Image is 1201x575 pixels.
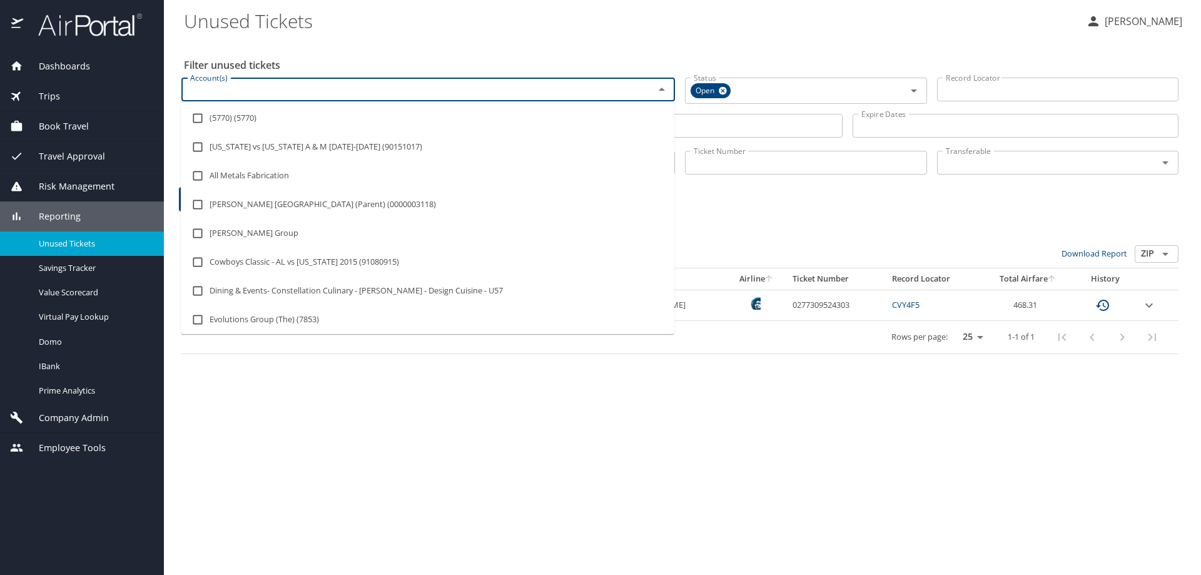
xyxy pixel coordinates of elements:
[11,13,24,37] img: icon-airportal.png
[24,13,142,37] img: airportal-logo.png
[23,441,106,455] span: Employee Tools
[39,311,149,323] span: Virtual Pay Lookup
[23,180,114,193] span: Risk Management
[23,210,81,223] span: Reporting
[653,81,671,98] button: Close
[892,299,920,310] a: CVY4F5
[39,360,149,372] span: IBank
[179,187,220,211] button: Filter
[181,305,674,334] li: Evolutions Group (The) (7853)
[953,328,988,347] select: rows per page
[691,83,731,98] div: Open
[39,336,149,348] span: Domo
[181,268,1178,354] table: custom pagination table
[181,223,1178,245] h3: 1 Results
[788,268,887,290] th: Ticket Number
[23,89,60,103] span: Trips
[39,262,149,274] span: Savings Tracker
[726,268,787,290] th: Airline
[39,385,149,397] span: Prime Analytics
[23,120,89,133] span: Book Travel
[181,161,674,190] li: All Metals Fabrication
[981,290,1074,320] td: 468.31
[181,248,674,277] li: Cowboys Classic - AL vs [US_STATE] 2015 (91080915)
[39,238,149,250] span: Unused Tickets
[1101,14,1182,29] p: [PERSON_NAME]
[184,55,1181,75] h2: Filter unused tickets
[887,268,981,290] th: Record Locator
[891,333,948,341] p: Rows per page:
[1075,268,1137,290] th: History
[1081,10,1187,33] button: [PERSON_NAME]
[181,219,674,248] li: [PERSON_NAME] Group
[1157,154,1174,171] button: Open
[1048,275,1057,283] button: sort
[788,290,887,320] td: 0277309524303
[1008,333,1035,341] p: 1-1 of 1
[23,150,105,163] span: Travel Approval
[181,104,674,133] li: (5770) (5770)
[181,190,674,219] li: [PERSON_NAME] [GEOGRAPHIC_DATA] (Parent) (0000003118)
[1062,248,1127,259] a: Download Report
[181,277,674,305] li: Dining & Events- Constellation Culinary - [PERSON_NAME] - Design Cuisine - U57
[765,275,774,283] button: sort
[23,59,90,73] span: Dashboards
[181,133,674,161] li: [US_STATE] vs [US_STATE] A & M [DATE]-[DATE] (90151017)
[1157,245,1174,263] button: Open
[184,1,1076,40] h1: Unused Tickets
[748,297,761,310] img: L8AARQzEq7l8WCUAAAAASUVORK5CYII=
[23,411,109,425] span: Company Admin
[981,268,1074,290] th: Total Airfare
[905,82,923,99] button: Open
[39,287,149,298] span: Value Scorecard
[1142,298,1157,313] button: expand row
[691,84,722,98] span: Open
